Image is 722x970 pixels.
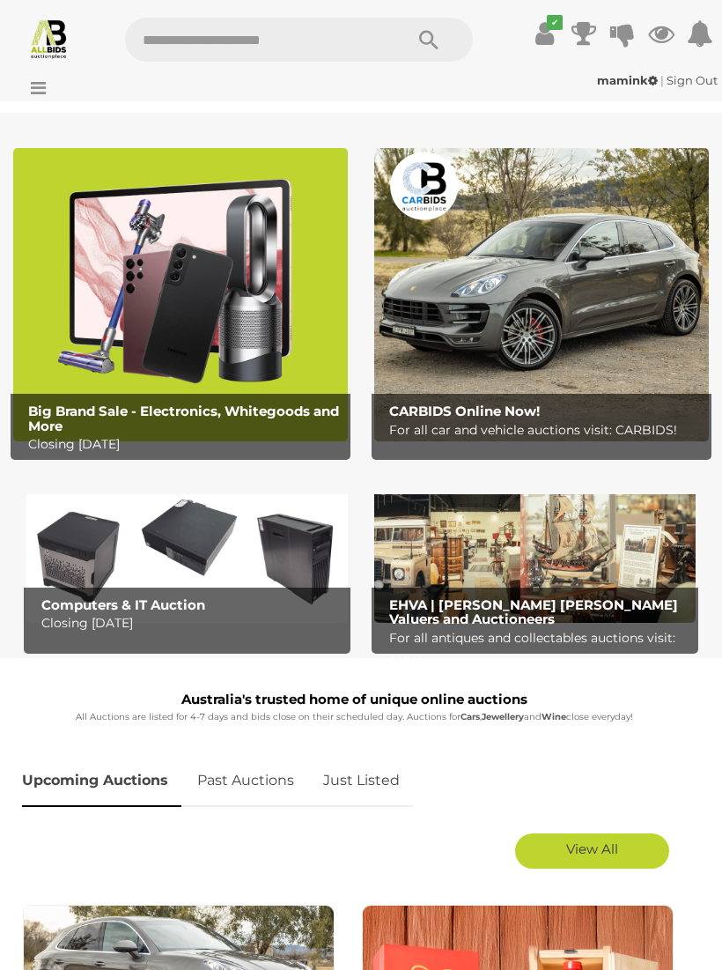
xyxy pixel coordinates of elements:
button: Search [385,18,473,62]
b: CARBIDS Online Now! [389,403,540,419]
strong: mamink [597,73,658,87]
img: EHVA | Evans Hastings Valuers and Auctioneers [374,477,696,623]
a: mamink [597,73,660,87]
b: Computers & IT Auction [41,596,205,613]
a: Sign Out [667,73,718,87]
img: CARBIDS Online Now! [374,148,709,441]
a: View All [515,833,669,869]
strong: Cars [460,711,480,722]
a: Just Listed [310,755,413,807]
a: Big Brand Sale - Electronics, Whitegoods and More Big Brand Sale - Electronics, Whitegoods and Mo... [13,148,348,441]
p: Closing [DATE] [28,433,341,455]
img: Computers & IT Auction [26,477,348,623]
strong: Wine [541,711,566,722]
a: CARBIDS Online Now! CARBIDS Online Now! For all car and vehicle auctions visit: CARBIDS! [374,148,709,441]
b: Big Brand Sale - Electronics, Whitegoods and More [28,403,339,434]
a: Past Auctions [184,755,307,807]
a: Upcoming Auctions [22,755,181,807]
strong: Jewellery [482,711,524,722]
i: ✔ [547,15,563,30]
a: Computers & IT Auction Computers & IT Auction Closing [DATE] [26,477,348,623]
h1: Australia's trusted home of unique online auctions [22,692,687,707]
span: View All [566,840,618,857]
p: Closing [DATE] [41,612,342,634]
a: ✔ [532,18,558,49]
p: For all antiques and collectables auctions visit: EHVA [389,627,689,671]
a: EHVA | Evans Hastings Valuers and Auctioneers EHVA | [PERSON_NAME] [PERSON_NAME] Valuers and Auct... [374,477,696,623]
b: EHVA | [PERSON_NAME] [PERSON_NAME] Valuers and Auctioneers [389,596,678,628]
p: All Auctions are listed for 4-7 days and bids close on their scheduled day. Auctions for , and cl... [22,709,687,725]
p: For all car and vehicle auctions visit: CARBIDS! [389,419,702,441]
img: Big Brand Sale - Electronics, Whitegoods and More [13,148,348,441]
img: Allbids.com.au [28,18,70,59]
span: | [660,73,664,87]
